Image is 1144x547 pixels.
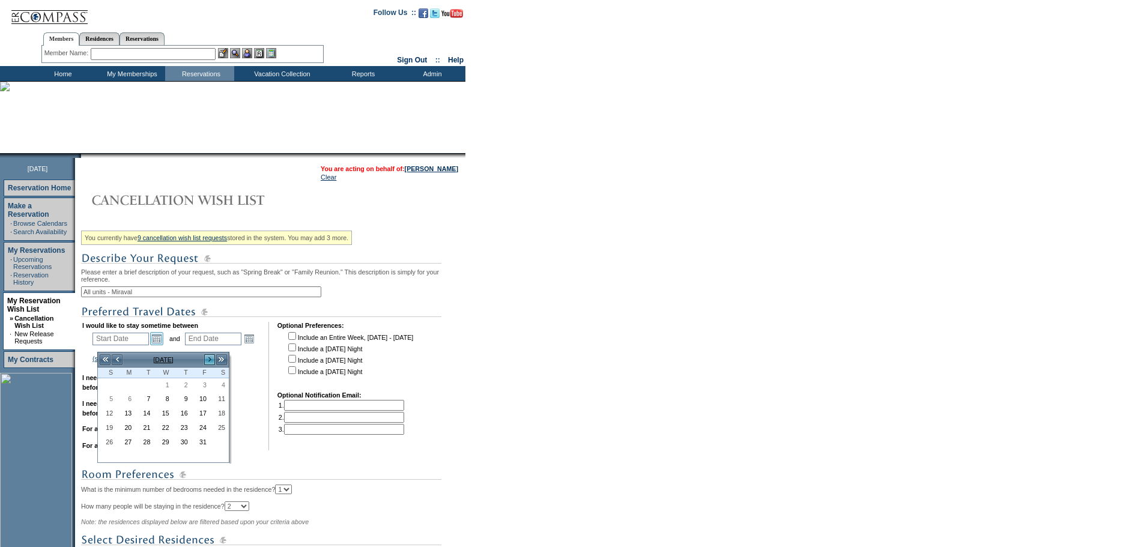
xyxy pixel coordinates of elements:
div: Member Name: [44,48,91,58]
img: promoShadowLeftCorner.gif [77,153,81,158]
a: 25 [211,421,228,434]
span: 3 [192,381,210,389]
span: :: [435,56,440,64]
a: 31 [192,435,210,449]
img: View [230,48,240,58]
input: Date format: M/D/Y. Shortcut keys: [T] for Today. [UP] or [.] for Next Day. [DOWN] or [,] for Pre... [92,333,149,345]
td: Thursday, October 16, 2025 [173,406,192,420]
td: Tuesday, October 28, 2025 [135,435,154,449]
a: 22 [154,421,172,434]
td: Follow Us :: [374,7,416,22]
a: Reservations [120,32,165,45]
b: For a minimum of [82,425,136,432]
td: Sunday, October 26, 2025 [98,435,117,449]
b: I need a minimum of [82,374,144,381]
td: Reports [327,66,396,81]
a: 21 [136,421,153,434]
a: Open the calendar popup. [243,332,256,345]
td: Tuesday, October 07, 2025 [135,391,154,406]
a: Reservation History [13,271,49,286]
td: Sunday, October 19, 2025 [98,420,117,435]
a: Subscribe to our YouTube Channel [441,12,463,19]
img: blank.gif [81,153,82,158]
a: My Reservations [8,246,65,255]
img: b_edit.gif [218,48,228,58]
td: Saturday, October 25, 2025 [210,420,229,435]
a: My Reservation Wish List [7,297,61,313]
span: 2 [174,381,191,389]
td: Wednesday, October 22, 2025 [154,420,172,435]
a: 7 [136,392,153,405]
a: 10 [192,392,210,405]
th: Tuesday [135,367,154,378]
a: Reservation Home [8,184,71,192]
img: subTtlRoomPreferences.gif [81,467,441,482]
b: For a maximum of [82,442,138,449]
td: Friday, October 31, 2025 [192,435,210,449]
b: » [10,315,13,322]
a: Become our fan on Facebook [419,12,428,19]
td: · [10,330,13,345]
td: Wednesday, October 08, 2025 [154,391,172,406]
td: Wednesday, October 01, 2025 [154,378,172,391]
a: 14 [136,406,153,420]
a: Upcoming Reservations [13,256,52,270]
a: 19 [98,421,116,434]
a: 24 [192,421,210,434]
td: Thursday, October 02, 2025 [173,378,192,391]
span: You are acting on behalf of: [321,165,458,172]
a: 23 [174,421,191,434]
img: Subscribe to our YouTube Channel [441,9,463,18]
a: 15 [154,406,172,420]
a: 8 [154,392,172,405]
a: 20 [117,421,135,434]
span: 1 [154,381,172,389]
td: My Memberships [96,66,165,81]
td: Sunday, October 05, 2025 [98,391,117,406]
th: Wednesday [154,367,172,378]
td: Friday, October 24, 2025 [192,420,210,435]
td: [DATE] [123,353,204,366]
a: > [204,354,216,366]
div: You currently have stored in the system. You may add 3 more. [81,231,352,245]
td: 3. [279,424,404,435]
td: Friday, October 17, 2025 [192,406,210,420]
td: Monday, October 06, 2025 [117,391,135,406]
img: Follow us on Twitter [430,8,440,18]
td: Friday, October 03, 2025 [192,378,210,391]
td: · [10,228,12,235]
a: Cancellation Wish List [14,315,53,329]
td: · [10,256,12,270]
a: Sign Out [397,56,427,64]
img: b_calculator.gif [266,48,276,58]
a: < [111,354,123,366]
th: Friday [192,367,210,378]
td: Sunday, October 12, 2025 [98,406,117,420]
td: 2. [279,412,404,423]
b: Optional Preferences: [277,322,344,329]
a: 30 [174,435,191,449]
td: Include an Entire Week, [DATE] - [DATE] Include a [DATE] Night Include a [DATE] Night Include a [... [286,330,413,383]
input: Date format: M/D/Y. Shortcut keys: [T] for Today. [UP] or [.] for Next Day. [DOWN] or [,] for Pre... [185,333,241,345]
span: 6 [117,394,135,403]
a: 16 [174,406,191,420]
a: >> [216,354,228,366]
span: 5 [98,394,116,403]
b: I would like to stay sometime between [82,322,198,329]
td: Thursday, October 23, 2025 [173,420,192,435]
td: Reservations [165,66,234,81]
td: Friday, October 10, 2025 [192,391,210,406]
a: 9 cancellation wish list requests [138,234,227,241]
td: Tuesday, October 21, 2025 [135,420,154,435]
td: Monday, October 13, 2025 [117,406,135,420]
a: [PERSON_NAME] [405,165,458,172]
td: Saturday, October 04, 2025 [210,378,229,391]
b: I need a maximum of [82,400,145,407]
span: 4 [211,381,228,389]
td: Tuesday, October 14, 2025 [135,406,154,420]
a: Clear [321,174,336,181]
td: 1. [279,400,404,411]
a: 28 [136,435,153,449]
a: 9 [174,392,191,405]
a: My Contracts [8,355,53,364]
